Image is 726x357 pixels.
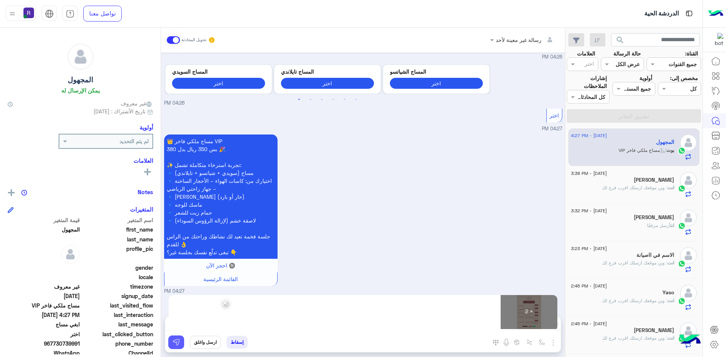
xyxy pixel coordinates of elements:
[62,6,78,22] a: tab
[8,9,17,19] img: profile
[81,283,154,291] span: timezone
[352,96,360,104] button: 6 of 3
[8,301,80,309] span: مساج ملكي فاخر VIP
[680,134,697,151] img: defaultAdmin.png
[8,273,80,281] span: null
[281,78,374,89] button: اختر
[68,44,93,70] img: defaultAdmin.png
[93,107,146,115] span: تاريخ الأشتراك : [DATE]
[678,222,686,230] img: WhatsApp
[571,283,607,289] span: [DATE] - 2:45 PM
[61,87,100,94] h6: يمكن الإرسال له
[81,330,154,338] span: last_clicked_button
[81,235,154,243] span: last_name
[685,49,698,57] label: القناة:
[172,338,180,346] img: send message
[571,320,607,327] span: [DATE] - 2:45 PM
[140,124,153,131] h6: أولوية
[678,185,686,192] img: WhatsApp
[8,264,80,272] span: null
[667,298,674,303] span: انت
[81,311,154,319] span: last_interaction
[281,68,374,76] p: المساج تايلاندي
[8,330,80,338] span: اختر
[164,288,185,295] span: 04:27 PM
[680,209,697,226] img: defaultAdmin.png
[667,185,674,190] span: انت
[502,338,511,347] img: send voice note
[678,297,686,305] img: WhatsApp
[536,336,548,348] button: select flow
[567,74,607,90] label: إشارات الملاحظات
[678,147,686,155] img: WhatsApp
[684,9,694,18] img: tab
[678,260,686,267] img: WhatsApp
[222,294,229,311] span: ×
[514,339,520,345] img: create order
[647,223,670,228] span: أرسل مرفقًا
[670,223,674,228] span: انت
[667,335,674,341] span: انت
[8,283,80,291] span: غير معروف
[68,76,93,84] h5: المجهول
[164,100,185,107] span: 04:26 PM
[66,9,74,18] img: tab
[539,339,545,345] img: select flow
[634,327,674,334] h5: Atif Bhatti
[708,6,723,22] img: Logo
[680,284,697,301] img: defaultAdmin.png
[164,134,278,259] p: 2/9/2025, 4:27 PM
[23,8,34,18] img: userImage
[81,216,154,224] span: اسم المتغير
[571,170,607,177] span: [DATE] - 3:38 PM
[8,340,80,348] span: 967730739991
[390,68,483,76] p: المساج الشياتسو
[138,189,153,195] h6: Notes
[61,245,80,264] img: defaultAdmin.png
[81,320,154,328] span: last_message
[644,9,679,19] p: الدردشة الحية
[21,190,27,196] img: notes
[616,36,625,45] span: search
[295,96,303,104] button: 1 of 3
[577,49,595,57] label: العلامات
[549,112,559,119] span: اختر
[523,336,536,348] button: Trigger scenario
[680,247,697,264] img: defaultAdmin.png
[634,177,674,183] h5: ابراهيم عبدان البراري
[81,226,154,233] span: first_name
[206,262,235,269] span: 🔘 احجز الآن
[8,157,153,164] h6: العلامات
[8,320,80,328] span: ابغي مساج
[680,322,697,339] img: defaultAdmin.png
[81,340,154,348] span: phone_number
[329,96,337,104] button: 4 of 3
[8,349,80,357] span: 2
[8,292,80,300] span: 2025-09-02T13:26:30.375Z
[602,298,667,303] span: وين موقعك ارسلك اقرب فرع لك
[307,96,314,104] button: 2 of 3
[571,132,607,139] span: [DATE] - 4:27 PM
[341,96,348,104] button: 5 of 3
[81,245,154,262] span: profile_pic
[571,245,607,252] span: [DATE] - 3:23 PM
[81,349,154,357] span: ChannelId
[662,289,674,296] h5: Yaso
[602,260,667,266] span: وين موقعك ارسلك اقرب فرع لك
[8,189,15,196] img: add
[8,311,80,319] span: 2025-09-02T13:27:33.415Z
[680,172,697,189] img: defaultAdmin.png
[493,340,499,346] img: make a call
[390,78,483,89] button: اختر
[542,126,562,131] span: 04:27 PM
[318,96,326,104] button: 3 of 3
[542,54,562,60] span: 04:26 PM
[8,226,80,233] span: المجهول
[511,336,523,348] button: create order
[677,327,703,353] img: hulul-logo.png
[656,139,674,145] h5: المجهول
[190,336,221,349] button: ارسل واغلق
[611,33,630,49] button: search
[81,273,154,281] span: locale
[710,33,723,46] img: 322853014244696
